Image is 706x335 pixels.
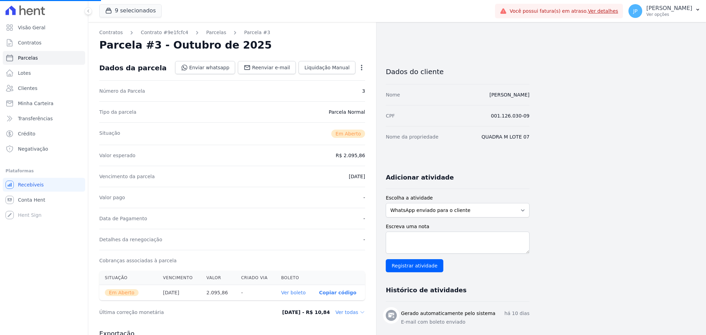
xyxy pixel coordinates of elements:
dd: - [363,215,365,222]
a: Negativação [3,142,85,156]
span: JP [633,9,638,13]
a: Crédito [3,127,85,141]
span: Crédito [18,130,36,137]
span: Negativação [18,145,48,152]
a: [PERSON_NAME] [490,92,529,98]
a: Lotes [3,66,85,80]
dt: Cobranças associadas à parcela [99,257,176,264]
span: Lotes [18,70,31,77]
dt: Vencimento da parcela [99,173,155,180]
dt: CPF [386,112,395,119]
a: Parcelas [206,29,226,36]
dd: 3 [362,88,365,94]
dd: Parcela Normal [329,109,365,115]
a: Parcela #3 [244,29,270,36]
th: 2.095,86 [201,285,236,301]
h3: Dados do cliente [386,68,529,76]
p: há 10 dias [504,310,529,317]
a: Visão Geral [3,21,85,34]
div: Plataformas [6,167,82,175]
span: Parcelas [18,54,38,61]
a: Contratos [99,29,123,36]
span: Reenviar e-mail [252,64,290,71]
dt: Número da Parcela [99,88,145,94]
dt: Nome da propriedade [386,133,438,140]
dd: QUADRA M LOTE 07 [482,133,529,140]
dt: Tipo da parcela [99,109,137,115]
dd: - [363,236,365,243]
a: Ver boleto [281,290,305,295]
button: JP [PERSON_NAME] Ver opções [623,1,706,21]
a: Ver detalhes [588,8,618,14]
dt: Situação [99,130,120,138]
th: Criado via [235,271,275,285]
label: Escolha a atividade [386,194,529,202]
dd: [DATE] [349,173,365,180]
button: 9 selecionados [99,4,162,17]
button: Copiar código [319,290,356,295]
th: Boleto [275,271,313,285]
div: Dados da parcela [99,64,167,72]
th: - [235,285,275,301]
th: Valor [201,271,236,285]
p: [PERSON_NAME] [646,5,692,12]
span: Minha Carteira [18,100,53,107]
nav: Breadcrumb [99,29,365,36]
dd: - [363,194,365,201]
span: Recebíveis [18,181,44,188]
span: Liquidação Manual [304,64,350,71]
dd: Ver todas [335,309,365,316]
a: Parcelas [3,51,85,65]
a: Liquidação Manual [299,61,355,74]
th: [DATE] [158,285,201,301]
span: Contratos [18,39,41,46]
th: Vencimento [158,271,201,285]
h3: Adicionar atividade [386,173,454,182]
span: Você possui fatura(s) em atraso. [510,8,618,15]
h3: Histórico de atividades [386,286,466,294]
a: Minha Carteira [3,97,85,110]
span: Transferências [18,115,53,122]
dt: Última correção monetária [99,309,256,316]
th: Situação [99,271,158,285]
dt: Nome [386,91,400,98]
a: Conta Hent [3,193,85,207]
dt: Valor pago [99,194,125,201]
dt: Valor esperado [99,152,135,159]
dt: Detalhes da renegociação [99,236,162,243]
span: Clientes [18,85,37,92]
dd: [DATE] - R$ 10,84 [282,309,330,316]
span: Em Aberto [331,130,365,138]
dt: Data de Pagamento [99,215,147,222]
a: Recebíveis [3,178,85,192]
p: Ver opções [646,12,692,17]
dd: R$ 2.095,86 [336,152,365,159]
a: Contratos [3,36,85,50]
p: E-mail com boleto enviado [401,318,529,326]
span: Visão Geral [18,24,46,31]
h2: Parcela #3 - Outubro de 2025 [99,39,272,51]
span: Em Aberto [105,289,139,296]
a: Enviar whatsapp [175,61,235,74]
span: Conta Hent [18,196,45,203]
a: Contrato #9e1fcfc4 [141,29,188,36]
dd: 001.126.030-09 [491,112,529,119]
a: Clientes [3,81,85,95]
h3: Gerado automaticamente pelo sistema [401,310,495,317]
a: Reenviar e-mail [238,61,296,74]
label: Escreva uma nota [386,223,529,230]
input: Registrar atividade [386,259,443,272]
a: Transferências [3,112,85,125]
